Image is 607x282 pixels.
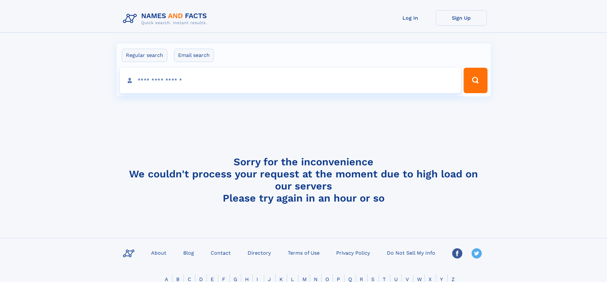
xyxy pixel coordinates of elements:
a: Privacy Policy [334,248,372,257]
h4: Sorry for the inconvenience We couldn't process your request at the moment due to high load on ou... [120,156,487,204]
a: Do Not Sell My Info [384,248,438,257]
a: Sign Up [436,10,487,26]
a: About [148,248,169,257]
label: Regular search [122,49,167,62]
label: Email search [174,49,214,62]
img: Logo Names and Facts [120,10,212,27]
img: Facebook [452,248,462,258]
button: Search Button [464,68,487,93]
a: Terms of Use [285,248,322,257]
a: Contact [208,248,233,257]
input: search input [120,68,461,93]
a: Directory [245,248,273,257]
img: Twitter [472,248,482,258]
a: Log In [385,10,436,26]
a: Blog [181,248,197,257]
